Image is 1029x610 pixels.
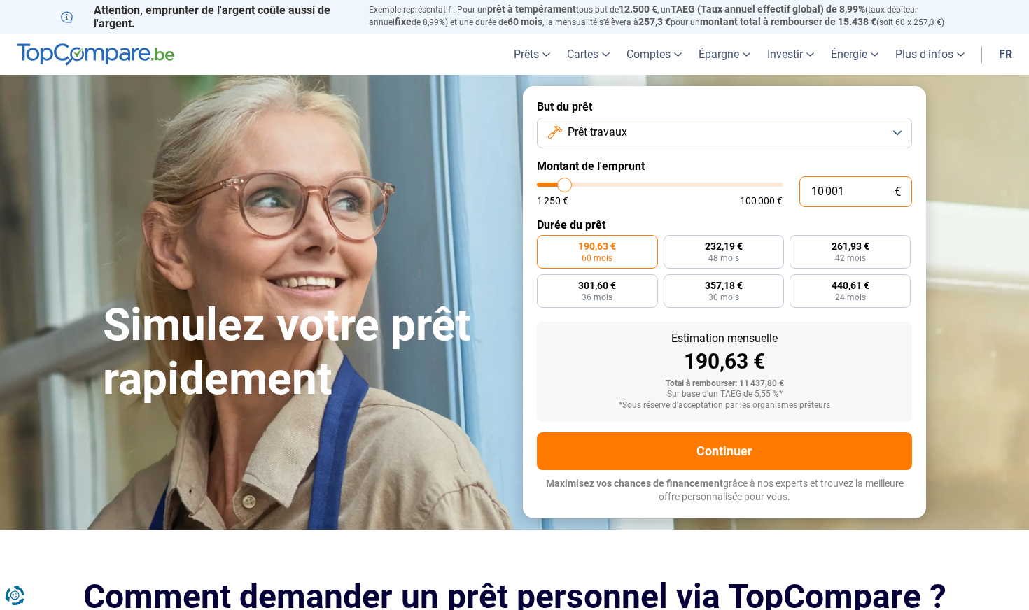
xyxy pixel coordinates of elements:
[690,34,759,75] a: Épargne
[548,333,901,344] div: Estimation mensuelle
[559,34,618,75] a: Cartes
[582,293,612,302] span: 36 mois
[369,3,968,29] p: Exemple représentatif : Pour un tous but de , un (taux débiteur annuel de 8,99%) et une durée de ...
[705,281,743,290] span: 357,18 €
[638,16,671,27] span: 257,3 €
[17,43,174,66] img: TopCompare
[505,34,559,75] a: Prêts
[548,401,901,411] div: *Sous réserve d'acceptation par les organismes prêteurs
[61,3,352,30] p: Attention, emprunter de l'argent coûte aussi de l'argent.
[708,293,739,302] span: 30 mois
[548,390,901,399] div: Sur base d'un TAEG de 5,55 %*
[759,34,822,75] a: Investir
[835,254,866,262] span: 42 mois
[395,16,412,27] span: fixe
[582,254,612,262] span: 60 mois
[537,159,912,173] label: Montant de l'emprunt
[708,254,739,262] span: 48 mois
[832,241,869,251] span: 261,93 €
[618,34,690,75] a: Comptes
[537,196,568,206] span: 1 250 €
[546,478,723,489] span: Maximisez vos chances de financement
[822,34,887,75] a: Énergie
[568,125,627,140] span: Prêt travaux
[835,293,866,302] span: 24 mois
[578,241,616,251] span: 190,63 €
[578,281,616,290] span: 301,60 €
[537,118,912,148] button: Prêt travaux
[537,100,912,113] label: But du prêt
[895,186,901,198] span: €
[619,3,657,15] span: 12.500 €
[887,34,973,75] a: Plus d'infos
[537,432,912,470] button: Continuer
[740,196,783,206] span: 100 000 €
[700,16,876,27] span: montant total à rembourser de 15.438 €
[705,241,743,251] span: 232,19 €
[990,34,1021,75] a: fr
[832,281,869,290] span: 440,61 €
[487,3,576,15] span: prêt à tempérament
[507,16,542,27] span: 60 mois
[103,299,506,406] h1: Simulez votre prêt rapidement
[548,351,901,372] div: 190,63 €
[671,3,865,15] span: TAEG (Taux annuel effectif global) de 8,99%
[537,477,912,504] p: grâce à nos experts et trouvez la meilleure offre personnalisée pour vous.
[548,379,901,389] div: Total à rembourser: 11 437,80 €
[537,218,912,232] label: Durée du prêt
